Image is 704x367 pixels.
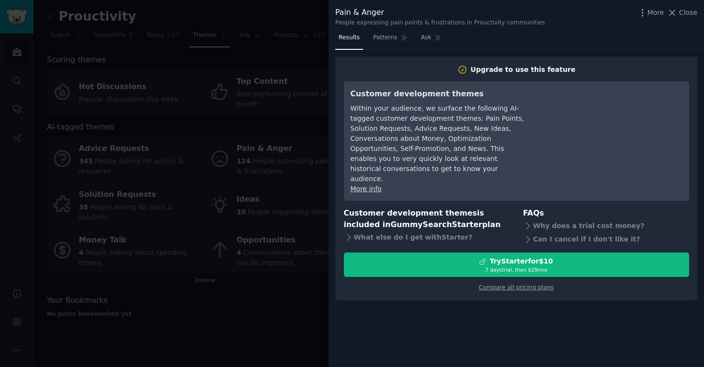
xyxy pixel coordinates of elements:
span: Results [339,34,360,42]
a: Patterns [370,30,410,50]
div: Try Starter for $10 [489,256,553,266]
h3: FAQs [523,207,689,219]
button: More [637,8,664,18]
span: Close [679,8,697,18]
iframe: YouTube video player [539,88,682,160]
div: Upgrade to use this feature [471,65,576,75]
div: What else do I get with Starter ? [344,231,510,244]
button: TryStarterfor$107 daystrial, then $29/mo [344,252,689,277]
div: Within your audience, we surface the following AI-tagged customer development themes: Pain Points... [351,103,525,184]
h3: Customer development themes is included in plan [344,207,510,231]
a: Compare all pricing plans [479,284,554,291]
h3: Customer development themes [351,88,525,100]
div: Can I cancel if I don't like it? [523,232,689,246]
div: People expressing pain points & frustrations in Prouctivity communities [335,19,545,27]
span: Ask [421,34,431,42]
div: Pain & Anger [335,7,545,19]
span: GummySearch Starter [390,220,482,229]
span: Patterns [373,34,397,42]
div: 7 days trial, then $ 29 /mo [344,266,689,273]
span: More [647,8,664,18]
a: More info [351,185,382,193]
a: Results [335,30,363,50]
a: Ask [418,30,445,50]
button: Close [667,8,697,18]
div: Why does a trial cost money? [523,219,689,232]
